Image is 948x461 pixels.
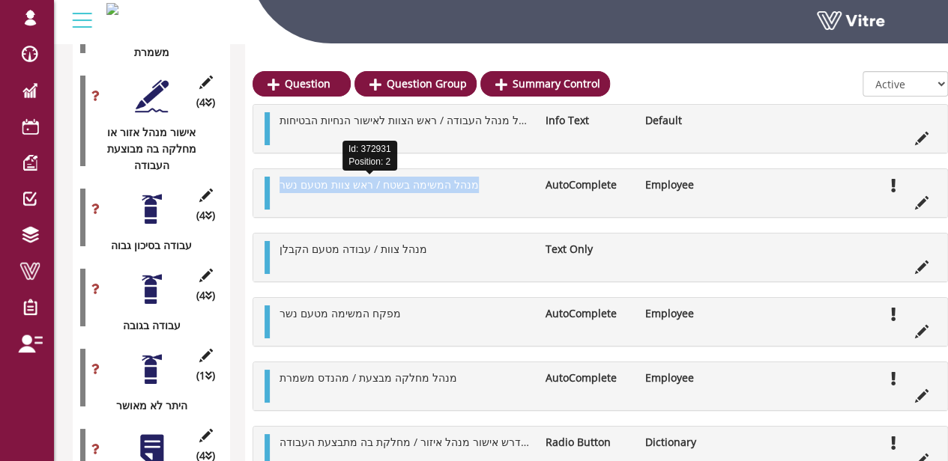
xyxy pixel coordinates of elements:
li: Employee [637,177,737,193]
li: Employee [637,370,737,386]
span: מפקח המשימה מטעם נשר [280,306,401,320]
img: 40d9aad5-a737-4999-9f13-b3f23ddca12b.png [106,3,118,15]
a: Summary Control [480,71,610,97]
li: Text Only [537,241,637,257]
div: עבודה בגובה [80,317,211,334]
span: (4 ) [196,94,215,111]
div: עבודה בסיכון גבוה [80,237,211,254]
span: מנהל המשימה בשטח / ראש צוות מטעם נשר [280,177,479,192]
span: מנהל צוות / עבודה מטעם הקבלן [280,242,427,256]
li: AutoComplete [537,370,637,386]
li: Info Text [537,112,637,129]
span: (4 ) [196,207,215,224]
span: (1 ) [196,367,215,384]
li: AutoComplete [537,177,637,193]
a: Question [253,71,351,97]
li: Dictionary [637,434,737,451]
div: אישור מנהל אזור או מחלקה בה מבוצעת העבודה [80,124,211,174]
span: מנהל מחלקה מבצעת / מהנדס משמרת [280,370,457,385]
div: היתר לא מאושר [80,397,211,414]
li: Default [637,112,737,129]
li: Radio Button [537,434,637,451]
div: Id: 372931 Position: 2 [342,141,397,171]
span: האם נדרש אישור מנהל איזור / מחלקת בה מתבצעת העבודה ? [280,435,556,449]
li: AutoComplete [537,305,637,322]
li: Employee [637,305,737,322]
span: (4 ) [196,287,215,304]
a: Question Group [354,71,477,97]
